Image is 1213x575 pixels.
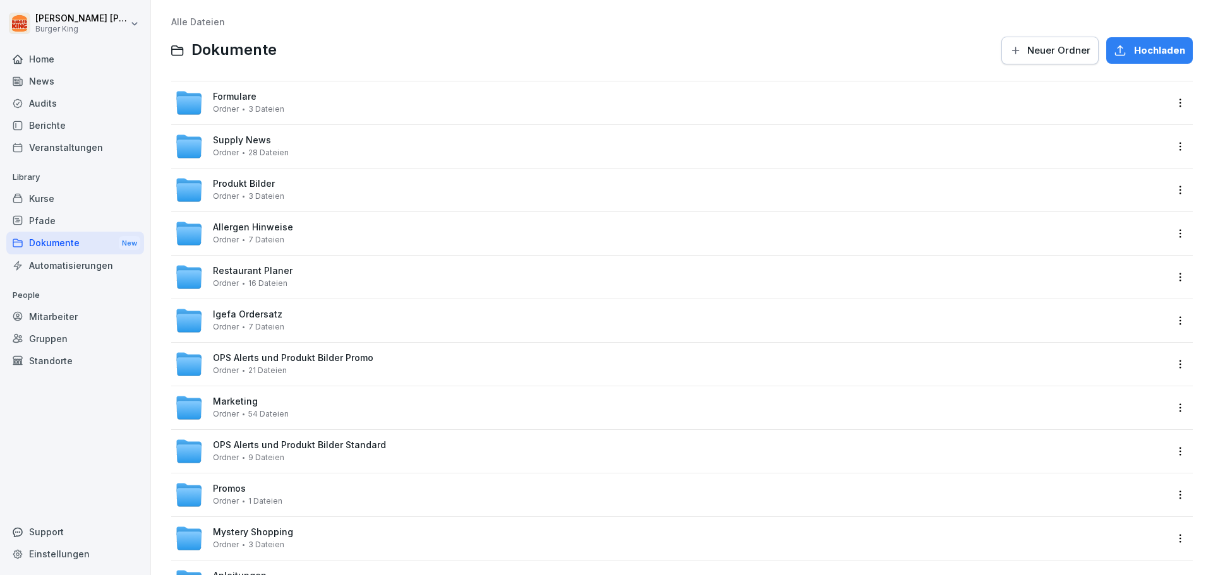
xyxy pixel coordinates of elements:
[6,543,144,565] a: Einstellungen
[213,353,373,364] span: OPS Alerts und Produkt Bilder Promo
[6,305,144,328] a: Mitarbeiter
[6,48,144,70] a: Home
[175,350,1166,378] a: OPS Alerts und Produkt Bilder PromoOrdner21 Dateien
[6,521,144,543] div: Support
[6,70,144,92] a: News
[1001,37,1099,64] button: Neuer Ordner
[6,328,144,350] a: Gruppen
[213,135,271,146] span: Supply News
[213,222,293,233] span: Allergen Hinweise
[1106,37,1193,64] button: Hochladen
[248,235,284,244] span: 7 Dateien
[213,266,293,276] span: Restaurant Planer
[175,263,1166,291] a: Restaurant PlanerOrdner16 Dateien
[213,179,275,189] span: Produkt Bilder
[6,167,144,187] p: Library
[175,89,1166,117] a: FormulareOrdner3 Dateien
[213,105,239,114] span: Ordner
[213,192,239,201] span: Ordner
[6,187,144,210] a: Kurse
[175,525,1166,552] a: Mystery ShoppingOrdner3 Dateien
[175,176,1166,204] a: Produkt BilderOrdner3 Dateien
[248,148,289,157] span: 28 Dateien
[175,394,1166,422] a: MarketingOrdner54 Dateien
[6,232,144,255] a: DokumenteNew
[213,235,239,244] span: Ordner
[213,440,386,451] span: OPS Alerts und Produkt Bilder Standard
[248,410,289,418] span: 54 Dateien
[6,285,144,305] p: People
[6,136,144,158] a: Veranstaltungen
[6,210,144,232] a: Pfade
[6,232,144,255] div: Dokumente
[1134,44,1185,57] span: Hochladen
[213,309,282,320] span: Igefa Ordersatz
[171,16,225,27] a: Alle Dateien
[213,483,246,494] span: Promos
[119,236,140,251] div: New
[175,481,1166,509] a: PromosOrdner1 Dateien
[248,453,284,462] span: 9 Dateien
[35,13,128,24] p: [PERSON_NAME] [PERSON_NAME]
[175,307,1166,335] a: Igefa OrdersatzOrdner7 Dateien
[213,148,239,157] span: Ordner
[248,497,282,506] span: 1 Dateien
[6,114,144,136] a: Berichte
[213,396,258,407] span: Marketing
[213,527,293,538] span: Mystery Shopping
[6,254,144,276] a: Automatisierungen
[213,279,239,288] span: Ordner
[175,220,1166,247] a: Allergen HinweiseOrdner7 Dateien
[1027,44,1090,57] span: Neuer Ordner
[213,540,239,549] span: Ordner
[248,323,284,331] span: 7 Dateien
[248,105,284,114] span: 3 Dateien
[213,92,256,102] span: Formulare
[175,133,1166,160] a: Supply NewsOrdner28 Dateien
[213,453,239,462] span: Ordner
[6,92,144,114] a: Audits
[213,366,239,375] span: Ordner
[175,437,1166,465] a: OPS Alerts und Produkt Bilder StandardOrdner9 Dateien
[213,410,239,418] span: Ordner
[191,41,277,59] span: Dokumente
[248,366,287,375] span: 21 Dateien
[248,279,287,288] span: 16 Dateien
[248,192,284,201] span: 3 Dateien
[213,497,239,506] span: Ordner
[248,540,284,549] span: 3 Dateien
[213,323,239,331] span: Ordner
[6,350,144,372] a: Standorte
[35,25,128,33] p: Burger King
